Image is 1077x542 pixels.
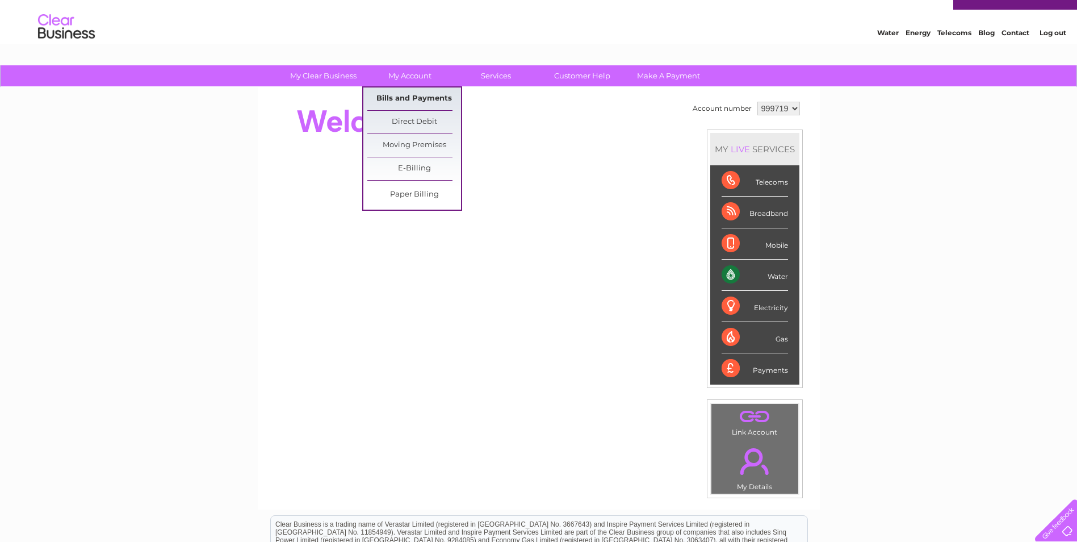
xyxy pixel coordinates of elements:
[710,133,799,165] div: MY SERVICES
[722,353,788,384] div: Payments
[37,30,95,64] img: logo.png
[1001,48,1029,57] a: Contact
[714,407,795,427] a: .
[367,157,461,180] a: E-Billing
[728,144,752,155] div: LIVE
[271,6,807,55] div: Clear Business is a trading name of Verastar Limited (registered in [GEOGRAPHIC_DATA] No. 3667643...
[906,48,931,57] a: Energy
[722,228,788,260] div: Mobile
[690,99,755,118] td: Account number
[714,441,795,481] a: .
[535,65,629,86] a: Customer Help
[877,48,899,57] a: Water
[363,65,456,86] a: My Account
[722,165,788,197] div: Telecoms
[722,197,788,228] div: Broadband
[449,65,543,86] a: Services
[367,111,461,134] a: Direct Debit
[722,260,788,291] div: Water
[367,184,461,206] a: Paper Billing
[276,65,370,86] a: My Clear Business
[711,403,799,439] td: Link Account
[937,48,971,57] a: Telecoms
[1040,48,1066,57] a: Log out
[863,6,941,20] a: 0333 014 3131
[978,48,995,57] a: Blog
[711,439,799,494] td: My Details
[367,134,461,157] a: Moving Premises
[622,65,715,86] a: Make A Payment
[722,322,788,353] div: Gas
[722,291,788,322] div: Electricity
[367,87,461,110] a: Bills and Payments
